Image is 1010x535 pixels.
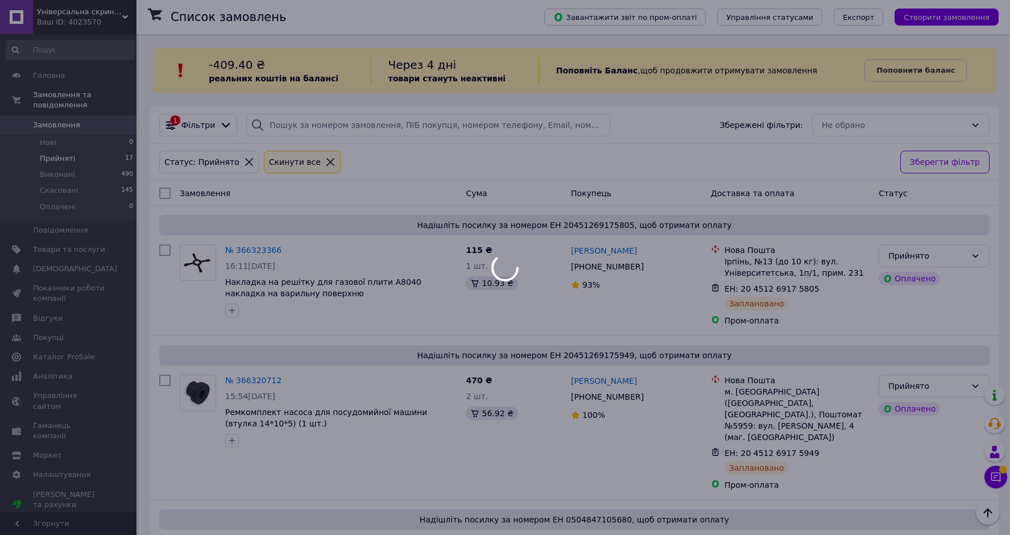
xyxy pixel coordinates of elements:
span: Замовлення [180,189,230,198]
span: Нові [40,138,56,148]
button: Зберегти фільтр [900,151,990,173]
span: [PERSON_NAME] та рахунки [33,490,105,521]
span: Завантажити звіт по пром-оплаті [553,12,697,22]
span: 16:11[DATE] [225,262,275,271]
div: Статус: Прийнято [162,156,242,168]
span: Замовлення [33,120,80,130]
a: № 366323366 [225,246,282,255]
span: 1 шт. [466,262,488,271]
span: Управління статусами [726,13,813,22]
a: Створити замовлення [883,12,999,21]
span: Створити замовлення [904,13,990,22]
span: Аналітика [33,371,72,381]
b: Поповнити баланс [876,66,955,74]
div: Пром-оплата [725,315,870,326]
div: м. [GEOGRAPHIC_DATA] ([GEOGRAPHIC_DATA], [GEOGRAPHIC_DATA].), Поштомат №5959: вул. [PERSON_NAME],... [725,386,870,443]
div: Прийнято [888,250,966,262]
span: 145 [121,185,133,196]
div: Оплачено [879,272,940,285]
span: Замовлення та повідомлення [33,90,136,110]
span: 17 [125,154,133,164]
div: Нова Пошта [725,375,870,386]
img: :exclamation: [172,62,189,79]
span: Збережені фільтри: [720,119,803,131]
span: 490 [121,169,133,180]
span: Експорт [843,13,875,22]
a: Накладка на решітку для газової плити A8040 накладка на варильну поверхню [225,277,421,298]
span: 115 ₴ [466,246,492,255]
div: Ірпінь, №13 (до 10 кг): вул. Університетська, 1п/1, прим. 231 [725,256,870,279]
div: Оплачено [879,402,940,416]
div: [PHONE_NUMBER] [569,389,646,405]
b: товари стануть неактивні [388,74,506,83]
div: Заплановано [725,297,789,310]
div: , щоб продовжити отримувати замовлення [539,57,865,84]
span: Налаштування [33,470,91,480]
a: [PERSON_NAME] [571,245,637,256]
div: [PHONE_NUMBER] [569,259,646,275]
div: 56.92 ₴ [466,407,518,420]
span: Прийняті [40,154,75,164]
span: Показники роботи компанії [33,283,105,304]
a: Поповнити баланс [864,59,967,82]
span: Покупці [33,333,64,343]
span: Статус [879,189,908,198]
span: Головна [33,70,65,81]
span: Маркет [33,450,62,461]
a: [PERSON_NAME] [571,375,637,387]
div: Ваш ID: 4023570 [37,17,136,27]
span: Виконані [40,169,75,180]
a: Ремкомплект насоса для посудомийної машини (втулка 14*10*5) (1 шт.) [225,408,427,428]
span: Універсальна скринька [37,7,122,17]
span: Доставка та оплата [711,189,794,198]
span: 2 шт. [466,392,488,401]
span: ЕН: 20 4512 6917 5949 [725,449,819,458]
b: реальних коштів на балансі [209,74,338,83]
input: Пошук за номером замовлення, ПІБ покупця, номером телефону, Email, номером накладної [246,114,610,136]
span: Оплачені [40,202,76,212]
button: Управління статусами [717,9,822,26]
span: -409.40 ₴ [209,58,265,72]
span: Гаманець компанії [33,421,105,441]
span: 15:54[DATE] [225,392,275,401]
span: Cума [466,189,487,198]
span: 0 [129,202,133,212]
span: Фільтри [181,119,215,131]
span: Відгуки [33,313,63,324]
span: Через 4 дні [388,58,457,72]
div: Пром-оплата [725,479,870,491]
div: Заплановано [725,461,789,475]
button: Наверх [976,501,1000,525]
span: 470 ₴ [466,376,492,385]
span: Товари та послуги [33,244,105,255]
span: 93% [582,280,600,289]
span: Зберегти фільтр [910,156,980,168]
span: ЕН: 20 4512 6917 5805 [725,284,819,293]
span: Каталог ProSale [33,352,94,362]
span: Надішліть посилку за номером ЕН 0504847105680, щоб отримати оплату [164,514,985,525]
span: Управління сайтом [33,391,105,411]
span: Повідомлення [33,225,88,235]
img: Фото товару [180,375,216,410]
span: Покупець [571,189,611,198]
button: Чат з покупцем [984,466,1007,488]
div: Не обрано [822,119,966,131]
h1: Список замовлень [171,10,286,24]
button: Завантажити звіт по пром-оплаті [544,9,706,26]
a: № 366320712 [225,376,282,385]
span: Скасовані [40,185,78,196]
button: Експорт [834,9,884,26]
div: 10.93 ₴ [466,276,518,290]
span: Надішліть посилку за номером ЕН 20451269175805, щоб отримати оплату [164,219,985,231]
div: Cкинути все [267,156,323,168]
span: Надішліть посилку за номером ЕН 20451269175949, щоб отримати оплату [164,350,985,361]
b: Поповніть Баланс [556,66,638,75]
img: Фото товару [180,251,216,275]
div: Нова Пошта [725,244,870,256]
input: Пошук [6,40,134,60]
div: Prom топ [33,510,105,520]
a: Фото товару [180,244,216,281]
